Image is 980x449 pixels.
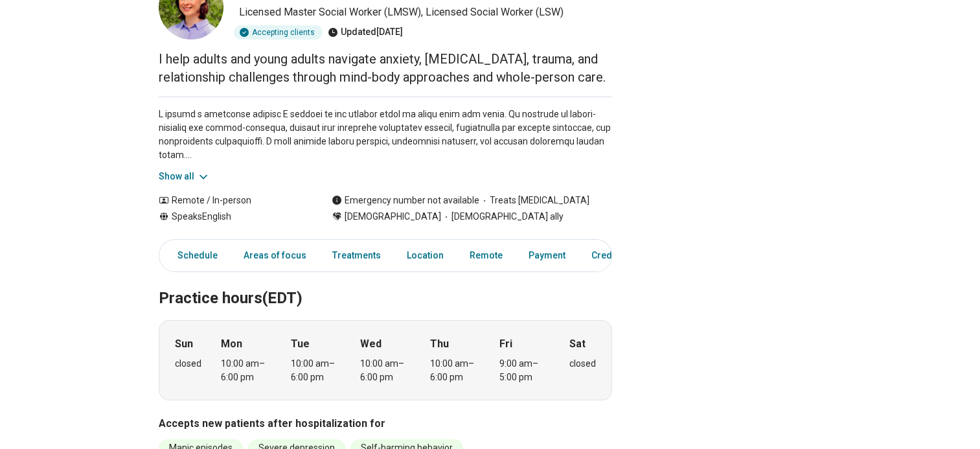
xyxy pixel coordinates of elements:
[236,242,314,269] a: Areas of focus
[159,257,612,310] h2: Practice hours (EDT)
[430,336,449,352] strong: Thu
[162,242,225,269] a: Schedule
[159,210,306,224] div: Speaks English
[291,357,341,384] div: 10:00 am – 6:00 pm
[325,242,389,269] a: Treatments
[159,108,612,162] p: L ipsumd s ametconse adipisc E seddoei te inc utlabor etdol ma aliqu enim adm venia. Qu nostrude ...
[239,5,612,20] p: Licensed Master Social Worker (LMSW), Licensed Social Worker (LSW)
[159,194,306,207] div: Remote / In-person
[499,357,549,384] div: 9:00 am – 5:00 pm
[159,170,210,183] button: Show all
[569,357,596,371] div: closed
[221,357,271,384] div: 10:00 am – 6:00 pm
[569,336,586,352] strong: Sat
[175,357,201,371] div: closed
[175,336,193,352] strong: Sun
[462,242,510,269] a: Remote
[360,357,410,384] div: 10:00 am – 6:00 pm
[441,210,564,224] span: [DEMOGRAPHIC_DATA] ally
[159,320,612,400] div: When does the program meet?
[479,194,589,207] span: Treats [MEDICAL_DATA]
[499,336,512,352] strong: Fri
[159,416,612,432] h3: Accepts new patients after hospitalization for
[584,242,648,269] a: Credentials
[234,25,323,40] div: Accepting clients
[345,210,441,224] span: [DEMOGRAPHIC_DATA]
[332,194,479,207] div: Emergency number not available
[430,357,480,384] div: 10:00 am – 6:00 pm
[521,242,573,269] a: Payment
[360,336,382,352] strong: Wed
[291,336,310,352] strong: Tue
[159,50,612,86] p: I help adults and young adults navigate anxiety, [MEDICAL_DATA], trauma, and relationship challen...
[221,336,242,352] strong: Mon
[399,242,451,269] a: Location
[328,25,403,40] div: Updated [DATE]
